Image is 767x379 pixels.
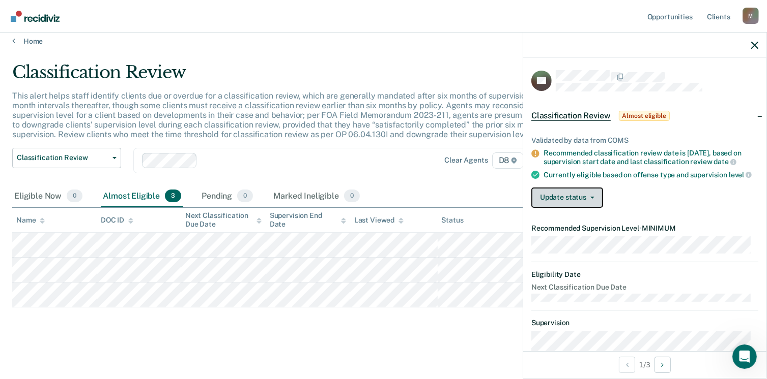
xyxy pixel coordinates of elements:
[11,11,60,22] img: Recidiviz
[16,216,45,225] div: Name
[185,211,262,229] div: Next Classification Due Date
[12,37,755,46] a: Home
[101,185,183,208] div: Almost Eligible
[492,152,524,169] span: D8
[271,185,362,208] div: Marked Ineligible
[523,100,766,132] div: Classification ReviewAlmost eligible
[531,319,758,327] dt: Supervision
[544,149,758,166] div: Recommended classification review date is [DATE], based on supervision start date and last classi...
[12,91,581,140] p: This alert helps staff identify clients due or overdue for a classification review, which are gen...
[531,111,611,121] span: Classification Review
[12,62,587,91] div: Classification Review
[344,189,360,203] span: 0
[354,216,404,225] div: Last Viewed
[729,171,752,179] span: level
[531,270,758,279] dt: Eligibility Date
[743,8,759,24] div: M
[639,224,642,232] span: •
[444,156,488,165] div: Clear agents
[101,216,133,225] div: DOC ID
[523,351,766,378] div: 1 / 3
[442,216,464,225] div: Status
[531,283,758,292] dt: Next Classification Due Date
[12,185,84,208] div: Eligible Now
[732,344,757,369] iframe: Intercom live chat
[165,189,181,203] span: 3
[17,153,108,162] span: Classification Review
[531,187,603,208] button: Update status
[531,136,758,145] div: Validated by data from COMS
[743,8,759,24] button: Profile dropdown button
[531,224,758,233] dt: Recommended Supervision Level MINIMUM
[237,189,253,203] span: 0
[655,357,671,373] button: Next Opportunity
[619,111,670,121] span: Almost eligible
[270,211,346,229] div: Supervision End Date
[200,185,255,208] div: Pending
[544,170,758,179] div: Currently eligible based on offense type and supervision
[619,357,635,373] button: Previous Opportunity
[67,189,82,203] span: 0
